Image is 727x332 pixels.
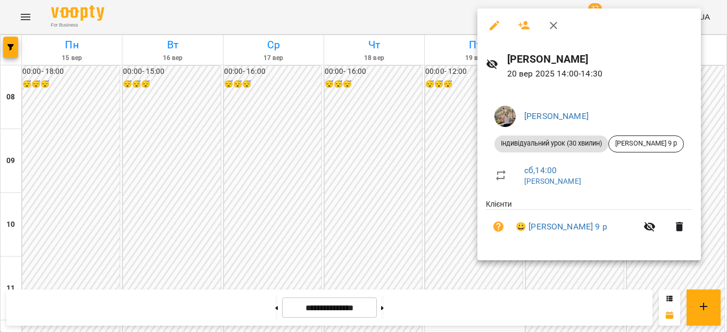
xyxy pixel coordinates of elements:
a: сб , 14:00 [524,165,557,175]
p: 20 вер 2025 14:00 - 14:30 [507,67,692,80]
img: 3b46f58bed39ef2acf68cc3a2c968150.jpeg [494,106,516,127]
ul: Клієнти [486,199,692,248]
span: [PERSON_NAME] 9 р [609,139,683,148]
a: [PERSON_NAME] [524,177,581,185]
a: 😀 [PERSON_NAME] 9 р [516,220,607,233]
div: [PERSON_NAME] 9 р [608,135,684,152]
h6: [PERSON_NAME] [507,51,692,67]
span: Індивідуальний урок (30 хвилин) [494,139,608,148]
a: [PERSON_NAME] [524,111,589,121]
button: Візит ще не сплачено. Додати оплату? [486,214,511,240]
